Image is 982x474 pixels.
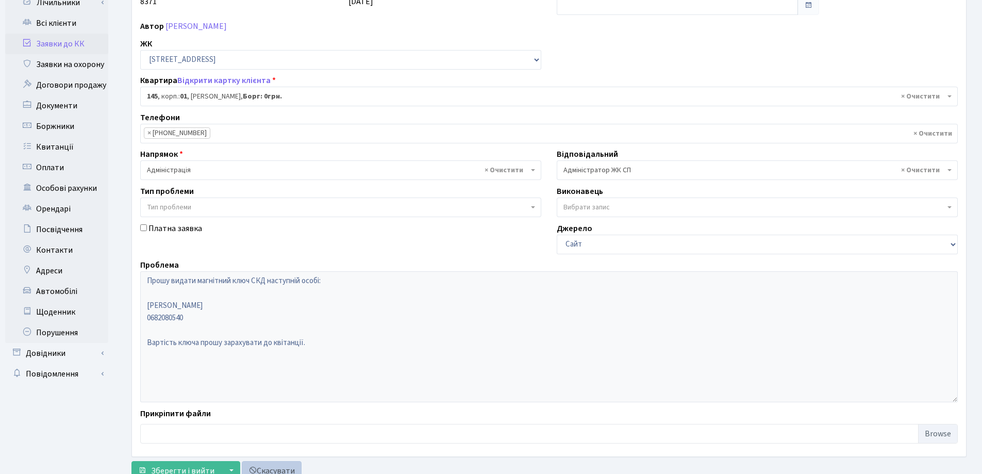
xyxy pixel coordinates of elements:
span: × [147,128,151,138]
a: Орендарі [5,199,108,219]
label: Відповідальний [557,148,618,160]
b: 145 [147,91,158,102]
a: [PERSON_NAME] [165,21,227,32]
span: Адміністратор ЖК СП [563,165,945,175]
label: Джерело [557,222,592,235]
span: Видалити всі елементи [485,165,523,175]
a: Довідники [5,343,108,364]
span: Вибрати запис [563,202,610,213]
a: Договори продажу [5,75,108,95]
label: Проблема [140,259,179,271]
a: Боржники [5,116,108,137]
a: Заявки до КК [5,34,108,54]
span: Видалити всі елементи [901,165,940,175]
span: Адміністрація [140,160,541,180]
b: 01 [180,91,187,102]
b: Борг: 0грн. [243,91,282,102]
span: Видалити всі елементи [913,128,952,139]
a: Заявки на охорону [5,54,108,75]
a: Щоденник [5,302,108,322]
label: Прикріпити файли [140,407,211,420]
a: Особові рахунки [5,178,108,199]
a: Оплати [5,157,108,178]
span: Адміністрація [147,165,528,175]
a: Повідомлення [5,364,108,384]
a: Адреси [5,260,108,281]
label: Квартира [140,74,276,87]
span: <b>145</b>, корп.: <b>01</b>, Кузьміна Тетяна Валеріївна, <b>Борг: 0грн.</b> [147,91,945,102]
a: Всі клієнти [5,13,108,34]
a: Відкрити картку клієнта [177,75,271,86]
label: Виконавець [557,185,603,198]
label: Тип проблеми [140,185,194,198]
label: Платна заявка [148,222,202,235]
a: Документи [5,95,108,116]
label: Телефони [140,111,180,124]
label: ЖК [140,38,152,50]
a: Порушення [5,322,108,343]
a: Автомобілі [5,281,108,302]
li: +380679348771 [144,127,210,139]
a: Квитанції [5,137,108,157]
textarea: Прошу видати магнітний ключ СКД наступній особі: [PERSON_NAME] 0682080540 Вартість ключа прошу за... [140,271,958,402]
label: Автор [140,20,164,32]
span: Видалити всі елементи [901,91,940,102]
label: Напрямок [140,148,183,160]
a: Контакти [5,240,108,260]
span: Адміністратор ЖК СП [557,160,958,180]
a: Посвідчення [5,219,108,240]
span: Тип проблеми [147,202,191,213]
span: <b>145</b>, корп.: <b>01</b>, Кузьміна Тетяна Валеріївна, <b>Борг: 0грн.</b> [140,87,958,106]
